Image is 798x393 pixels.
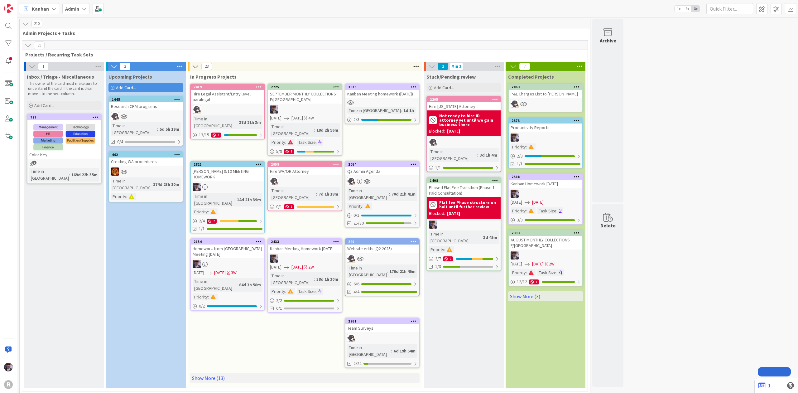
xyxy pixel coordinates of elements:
div: 2821 [194,162,264,167]
div: 462 [109,152,183,158]
div: Kanban Meeting homework ([DATE]) [345,90,419,98]
div: 2588 [509,174,582,180]
div: Delete [600,222,616,229]
div: 2821 [191,162,264,167]
div: Priority [193,294,208,300]
div: 1 [211,133,221,138]
div: Task Size [297,139,316,146]
span: 0 / 2 [199,303,205,309]
img: KN [347,334,355,342]
div: KN [345,255,419,263]
div: Time in [GEOGRAPHIC_DATA] [111,177,151,191]
span: Upcoming Projects [108,74,152,80]
div: ML [509,251,582,260]
div: 2588Kanban Homework [DATE] [509,174,582,188]
img: ML [429,221,437,229]
b: Not ready to hire ID attorney yet until we gain business there [439,114,499,127]
div: Blocked: [429,210,445,217]
div: Priority [193,208,208,215]
div: 38d 21h 3m [238,119,262,126]
img: KN [111,112,119,120]
div: 2433 [268,239,342,245]
div: 1408Phased Flat Fee Transition (Phase 1: Paid Consultation) [427,178,501,197]
a: Show More (3) [508,291,583,301]
span: [DATE] [511,261,522,267]
div: 2/72 [427,255,501,263]
span: : [401,107,402,114]
div: ML [268,255,342,263]
div: 5d 5h 19m [158,126,181,133]
span: 2 / 2 [276,297,282,304]
div: Color Key [27,151,101,159]
div: ML [191,183,264,191]
span: Add Card... [34,103,54,108]
div: R [4,380,13,389]
div: Time in [GEOGRAPHIC_DATA] [29,168,69,182]
div: 13/151 [191,131,264,139]
img: ML [511,190,519,198]
span: Completed Projects [508,74,554,80]
span: [DATE] [193,269,204,276]
span: : [237,119,238,126]
span: [DATE] [532,261,544,267]
span: 1 [38,63,49,70]
div: 1645 [112,97,183,102]
span: 2 / 4 [199,218,205,224]
div: [DATE] [447,128,460,134]
p: The owner of the card must make sure to understand the card. If the card is clear move it to the ... [28,81,100,96]
span: [DATE] [511,199,522,206]
img: ML [193,260,201,268]
div: 2725 [268,84,342,90]
div: 18d 2h 56m [315,127,340,133]
div: Priority [429,246,444,253]
a: 1 [758,382,771,389]
div: 174d 23h 10m [151,181,181,188]
div: Time in [GEOGRAPHIC_DATA] [429,148,477,162]
img: ML [4,363,13,371]
span: Inbox / Triage - Miscellaneous [27,74,94,80]
div: 462Creating WA procedures [109,152,183,166]
div: 6/6 [345,280,419,288]
div: ML [509,190,582,198]
span: 1 / 1 [435,164,441,171]
div: Phased Flat Fee Transition (Phase 1: Paid Consultation) [427,183,501,197]
img: KN [511,100,519,108]
div: Research CRM programs [109,102,183,110]
div: 2W [308,264,314,270]
img: KN [193,105,201,114]
span: : [285,288,286,295]
div: Priority [511,143,526,150]
div: Blocked: [429,128,445,134]
span: Add Card... [116,85,136,90]
div: 2958 [268,162,342,167]
div: 2863 [509,84,582,90]
span: 1/3 [435,263,441,270]
div: 727Color Key [27,114,101,159]
div: 2333 [509,230,582,236]
img: TR [111,167,119,176]
span: : [237,281,238,288]
div: 2 [207,219,217,224]
div: 0/11 [268,203,342,211]
span: [DATE] [532,199,544,206]
img: ML [270,105,278,114]
div: 2961 [348,319,419,323]
span: 2/22 [353,360,362,367]
div: ML [268,105,342,114]
span: 4/4 [353,289,359,295]
div: 70d 21h 41m [390,191,417,197]
span: 0 / 1 [276,203,282,210]
div: Priority [511,207,526,214]
span: : [316,288,317,295]
span: Stuck/Pending review [426,74,476,80]
div: Priority [511,269,526,276]
span: : [526,207,527,214]
div: Task Size [537,207,556,214]
div: 1408 [430,178,501,183]
span: : [389,191,390,197]
div: 727 [30,115,101,119]
div: Priority [347,203,363,210]
div: 1 [284,204,294,209]
span: 12 / 12 [517,279,527,285]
